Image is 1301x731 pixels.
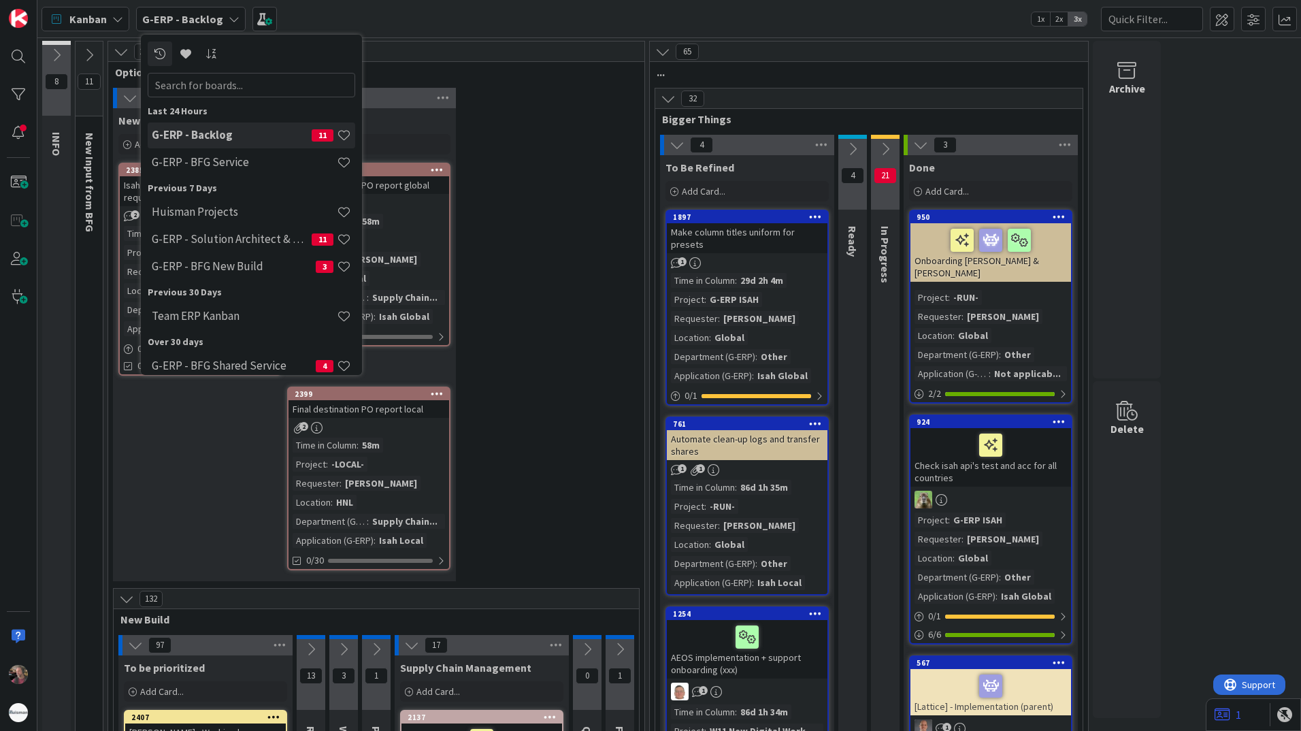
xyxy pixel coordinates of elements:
[416,685,460,698] span: Add Card...
[152,309,337,323] h4: Team ERP Kanban
[704,499,706,514] span: :
[9,665,28,684] img: BF
[720,311,799,326] div: [PERSON_NAME]
[293,476,340,491] div: Requester
[365,668,388,684] span: 1
[964,532,1042,547] div: [PERSON_NAME]
[696,464,705,473] span: 1
[131,713,286,722] div: 2407
[126,165,280,175] div: 2385
[376,309,433,324] div: Isah Global
[401,711,562,724] div: 2137
[289,164,449,176] div: 2401
[910,211,1071,282] div: 950Onboarding [PERSON_NAME] & [PERSON_NAME]
[662,112,1066,126] span: Bigger Things
[293,438,357,453] div: Time in Column
[667,608,827,620] div: 1254
[709,330,711,345] span: :
[293,533,374,548] div: Application (G-ERP)
[999,570,1001,585] span: :
[148,285,355,299] div: Previous 30 Days
[140,685,184,698] span: Add Card...
[673,212,827,222] div: 1897
[673,419,827,429] div: 761
[676,44,699,60] span: 65
[124,264,171,279] div: Requester
[328,457,367,472] div: -LOCAL-
[950,290,982,305] div: -RUN-
[125,711,286,724] div: 2407
[671,704,735,719] div: Time in Column
[915,491,932,508] img: TT
[671,480,735,495] div: Time in Column
[124,321,205,336] div: Application (G-ERP)
[142,12,223,26] b: G-ERP - Backlog
[735,704,737,719] span: :
[671,518,718,533] div: Requester
[874,167,897,184] span: 21
[137,359,155,373] span: 0/30
[948,290,950,305] span: :
[671,273,735,288] div: Time in Column
[928,387,941,401] span: 2 / 2
[915,347,999,362] div: Department (G-ERP)
[681,91,704,107] span: 32
[369,514,441,529] div: Supply Chain...
[115,65,627,79] span: Options
[316,360,333,372] span: 4
[706,292,762,307] div: G-ERP ISAH
[953,551,955,566] span: :
[671,292,704,307] div: Project
[1050,12,1068,26] span: 2x
[841,167,864,184] span: 4
[757,349,791,364] div: Other
[948,513,950,527] span: :
[295,389,449,399] div: 2399
[120,164,280,176] div: 2385
[667,683,827,700] div: lD
[359,214,383,229] div: 58m
[1032,12,1050,26] span: 1x
[671,683,689,700] img: lD
[293,514,367,529] div: Department (G-ERP)
[735,480,737,495] span: :
[915,366,989,381] div: Application (G-ERP)
[737,704,791,719] div: 86d 1h 34m
[910,211,1071,223] div: 950
[667,211,827,223] div: 1897
[961,309,964,324] span: :
[671,499,704,514] div: Project
[711,330,748,345] div: Global
[295,165,449,175] div: 2401
[910,491,1071,508] div: TT
[928,628,941,642] span: 6 / 6
[342,476,421,491] div: [PERSON_NAME]
[673,609,827,619] div: 1254
[910,657,1071,715] div: 567[Lattice] - Implementation (parent)
[755,349,757,364] span: :
[720,518,799,533] div: [PERSON_NAME]
[671,349,755,364] div: Department (G-ERP)
[915,513,948,527] div: Project
[312,233,333,246] span: 11
[737,480,791,495] div: 86d 1h 35m
[289,388,449,418] div: 2399Final destination PO report local
[29,2,62,18] span: Support
[78,74,101,90] span: 11
[917,658,1071,668] div: 567
[682,185,725,197] span: Add Card...
[425,637,448,653] span: 17
[148,181,355,195] div: Previous 7 Days
[915,532,961,547] div: Requester
[910,385,1071,402] div: 2/2
[735,273,737,288] span: :
[124,245,157,260] div: Project
[135,138,178,150] span: Add Card...
[120,340,280,357] div: 0/1
[1109,80,1145,97] div: Archive
[915,589,995,604] div: Application (G-ERP)
[299,668,323,684] span: 13
[678,464,687,473] span: 1
[374,533,376,548] span: :
[910,626,1071,643] div: 6/6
